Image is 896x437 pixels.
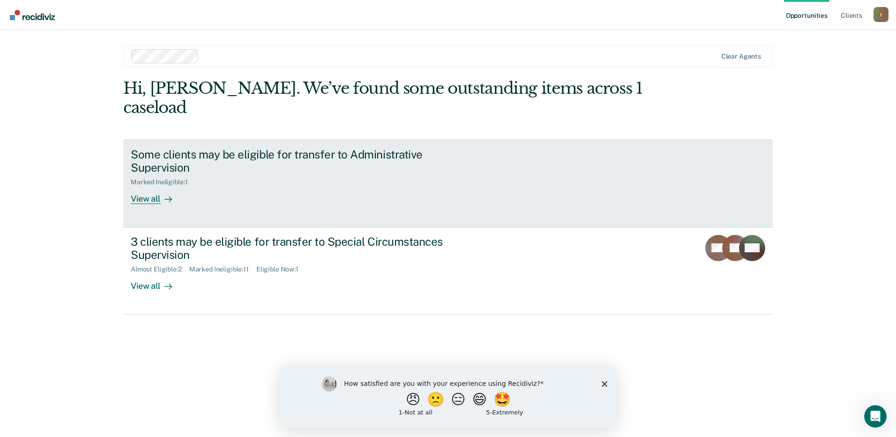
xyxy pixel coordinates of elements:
[189,265,256,273] div: Marked Ineligible : 11
[256,265,306,273] div: Eligible Now : 1
[10,10,55,20] img: Recidiviz
[123,79,643,117] div: Hi, [PERSON_NAME]. We’ve found some outstanding items across 1 caseload
[123,140,773,227] a: Some clients may be eligible for transfer to Administrative SupervisionMarked Ineligible:1View all
[131,186,183,204] div: View all
[131,265,189,273] div: Almost Eligible : 2
[131,178,195,186] div: Marked Ineligible : 1
[131,273,183,292] div: View all
[123,227,773,315] a: 3 clients may be eligible for transfer to Special Circumstances SupervisionAlmost Eligible:2Marke...
[131,148,460,175] div: Some clients may be eligible for transfer to Administrative Supervision
[874,7,889,22] div: t
[280,367,616,428] iframe: Survey by Kim from Recidiviz
[874,7,889,22] button: Profile dropdown button
[864,405,887,428] iframe: Intercom live chat
[721,53,761,60] div: Clear agents
[131,235,460,262] div: 3 clients may be eligible for transfer to Special Circumstances Supervision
